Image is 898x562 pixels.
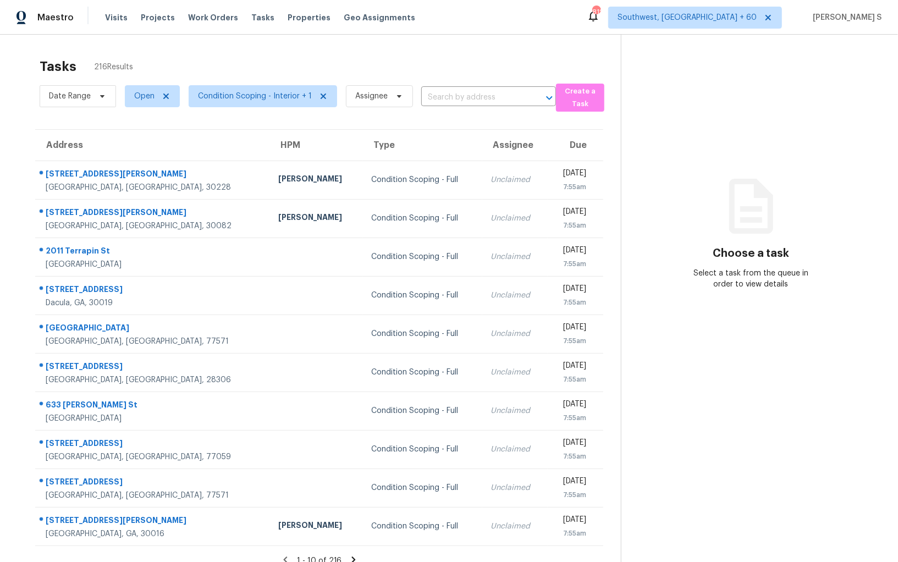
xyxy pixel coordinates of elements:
[491,251,539,262] div: Unclaimed
[46,490,261,501] div: [GEOGRAPHIC_DATA], [GEOGRAPHIC_DATA], 77571
[371,290,473,301] div: Condition Scoping - Full
[561,85,599,111] span: Create a Task
[491,482,539,493] div: Unclaimed
[46,515,261,528] div: [STREET_ADDRESS][PERSON_NAME]
[134,91,155,102] span: Open
[46,476,261,490] div: [STREET_ADDRESS]
[371,405,473,416] div: Condition Scoping - Full
[46,399,261,413] div: 633 [PERSON_NAME] St
[46,221,261,232] div: [GEOGRAPHIC_DATA], [GEOGRAPHIC_DATA], 30082
[46,182,261,193] div: [GEOGRAPHIC_DATA], [GEOGRAPHIC_DATA], 30228
[269,130,362,161] th: HPM
[542,90,557,106] button: Open
[557,374,587,385] div: 7:55am
[37,12,74,23] span: Maestro
[421,89,525,106] input: Search by address
[557,514,587,528] div: [DATE]
[94,62,133,73] span: 216 Results
[713,248,789,259] h3: Choose a task
[556,84,604,112] button: Create a Task
[46,413,261,424] div: [GEOGRAPHIC_DATA]
[46,336,261,347] div: [GEOGRAPHIC_DATA], [GEOGRAPHIC_DATA], 77571
[40,61,76,72] h2: Tasks
[371,328,473,339] div: Condition Scoping - Full
[46,361,261,374] div: [STREET_ADDRESS]
[278,173,354,187] div: [PERSON_NAME]
[371,521,473,532] div: Condition Scoping - Full
[278,212,354,225] div: [PERSON_NAME]
[46,207,261,221] div: [STREET_ADDRESS][PERSON_NAME]
[491,444,539,455] div: Unclaimed
[371,444,473,455] div: Condition Scoping - Full
[808,12,882,23] span: [PERSON_NAME] S
[557,168,587,181] div: [DATE]
[557,297,587,308] div: 7:55am
[371,174,473,185] div: Condition Scoping - Full
[557,399,587,412] div: [DATE]
[491,213,539,224] div: Unclaimed
[198,91,312,102] span: Condition Scoping - Interior + 1
[491,290,539,301] div: Unclaimed
[482,130,548,161] th: Assignee
[557,437,587,451] div: [DATE]
[557,220,587,231] div: 7:55am
[557,206,587,220] div: [DATE]
[35,130,269,161] th: Address
[557,181,587,192] div: 7:55am
[557,283,587,297] div: [DATE]
[371,251,473,262] div: Condition Scoping - Full
[557,489,587,500] div: 7:55am
[371,482,473,493] div: Condition Scoping - Full
[557,451,587,462] div: 7:55am
[557,412,587,423] div: 7:55am
[557,476,587,489] div: [DATE]
[49,91,91,102] span: Date Range
[46,438,261,451] div: [STREET_ADDRESS]
[188,12,238,23] span: Work Orders
[288,12,330,23] span: Properties
[46,528,261,539] div: [GEOGRAPHIC_DATA], GA, 30016
[371,213,473,224] div: Condition Scoping - Full
[46,168,261,182] div: [STREET_ADDRESS][PERSON_NAME]
[557,360,587,374] div: [DATE]
[557,258,587,269] div: 7:55am
[557,245,587,258] div: [DATE]
[46,297,261,308] div: Dacula, GA, 30019
[371,367,473,378] div: Condition Scoping - Full
[344,12,415,23] span: Geo Assignments
[355,91,388,102] span: Assignee
[278,520,354,533] div: [PERSON_NAME]
[557,528,587,539] div: 7:55am
[618,12,757,23] span: Southwest, [GEOGRAPHIC_DATA] + 60
[686,268,816,290] div: Select a task from the queue in order to view details
[46,245,261,259] div: 2011 Terrapin St
[491,405,539,416] div: Unclaimed
[557,322,587,335] div: [DATE]
[491,174,539,185] div: Unclaimed
[105,12,128,23] span: Visits
[46,284,261,297] div: [STREET_ADDRESS]
[141,12,175,23] span: Projects
[491,367,539,378] div: Unclaimed
[491,521,539,532] div: Unclaimed
[548,130,604,161] th: Due
[362,130,482,161] th: Type
[46,259,261,270] div: [GEOGRAPHIC_DATA]
[46,322,261,336] div: [GEOGRAPHIC_DATA]
[491,328,539,339] div: Unclaimed
[592,7,600,18] div: 812
[557,335,587,346] div: 7:55am
[46,374,261,385] div: [GEOGRAPHIC_DATA], [GEOGRAPHIC_DATA], 28306
[251,14,274,21] span: Tasks
[46,451,261,462] div: [GEOGRAPHIC_DATA], [GEOGRAPHIC_DATA], 77059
